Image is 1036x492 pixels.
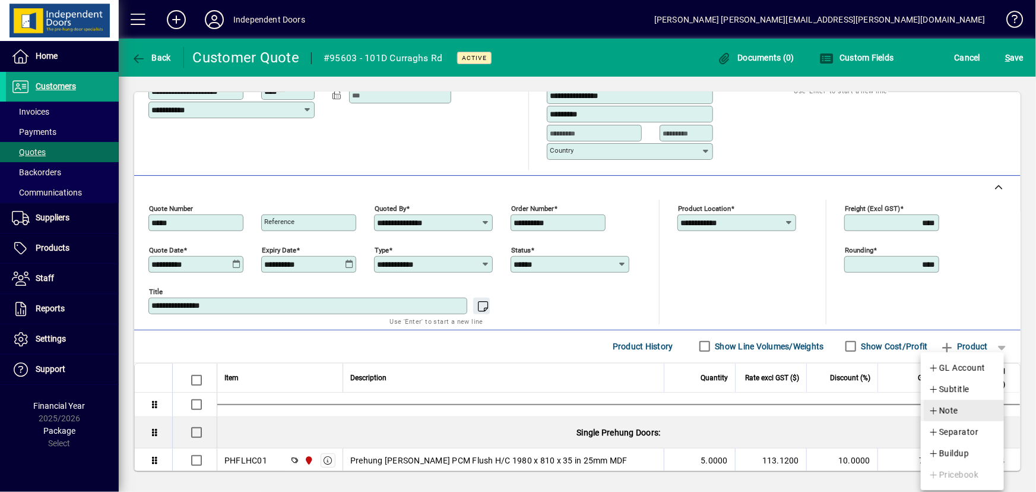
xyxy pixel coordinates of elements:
[929,382,970,396] span: Subtitle
[929,468,978,482] span: Pricebook
[921,464,1004,485] button: Pricebook
[921,379,1004,400] button: Subtitle
[929,403,958,418] span: Note
[929,446,969,461] span: Buildup
[921,421,1004,443] button: Separator
[921,400,1004,421] button: Note
[921,443,1004,464] button: Buildup
[929,361,986,375] span: GL Account
[921,357,1004,379] button: GL Account
[929,425,978,439] span: Separator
